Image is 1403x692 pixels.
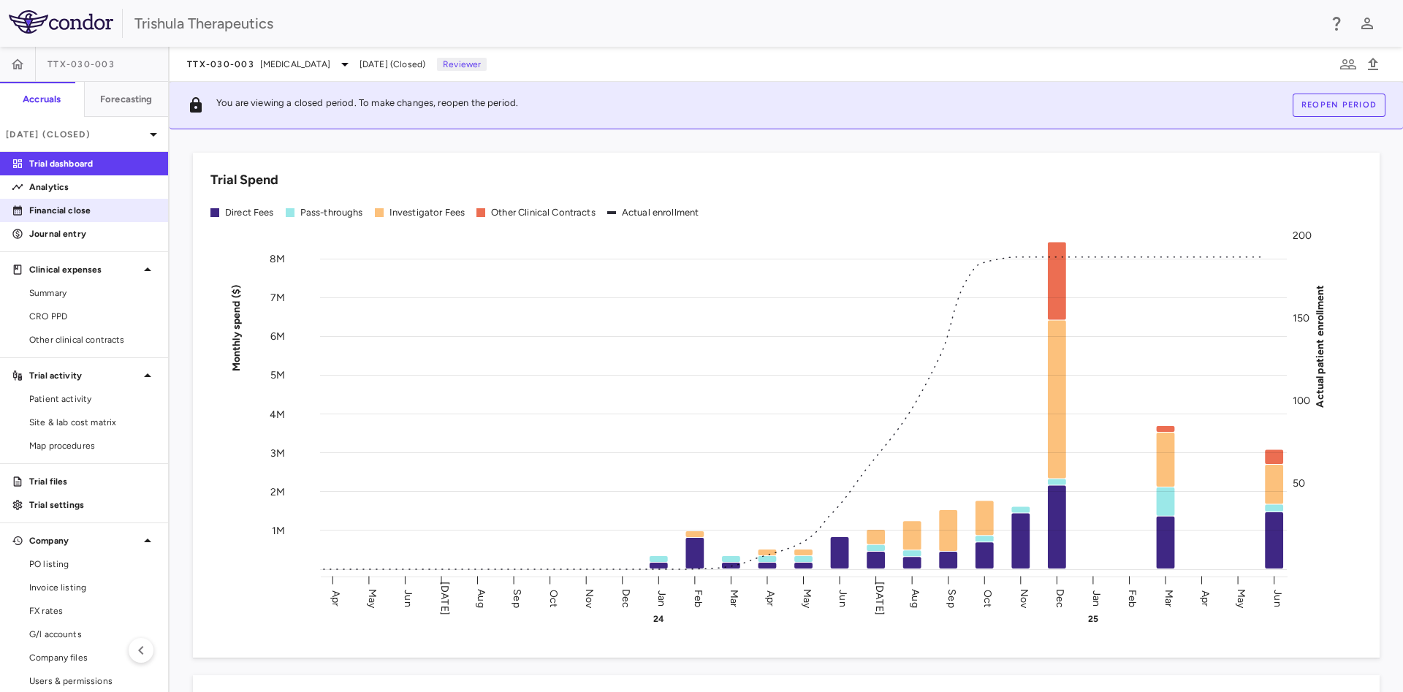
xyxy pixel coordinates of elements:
[23,93,61,106] h6: Accruals
[491,206,596,219] div: Other Clinical Contracts
[29,416,156,429] span: Site & lab cost matrix
[475,589,487,607] text: Aug
[360,58,425,71] span: [DATE] (Closed)
[389,206,465,219] div: Investigator Fees
[270,485,285,498] tspan: 2M
[29,439,156,452] span: Map procedures
[29,581,156,594] span: Invoice listing
[29,310,156,323] span: CRO PPD
[366,588,379,608] text: May
[1314,284,1326,407] tspan: Actual patient enrollment
[29,558,156,571] span: PO listing
[29,651,156,664] span: Company files
[1293,229,1312,242] tspan: 200
[100,93,153,106] h6: Forecasting
[1293,477,1305,490] tspan: 50
[1199,590,1212,606] text: Apr
[1235,588,1247,608] text: May
[210,170,278,190] h6: Trial Spend
[29,369,139,382] p: Trial activity
[29,157,156,170] p: Trial dashboard
[134,12,1318,34] div: Trishula Therapeutics
[1018,588,1030,608] text: Nov
[622,206,699,219] div: Actual enrollment
[29,674,156,688] span: Users & permissions
[29,392,156,406] span: Patient activity
[270,330,285,343] tspan: 6M
[1293,312,1309,324] tspan: 150
[402,590,414,607] text: Jun
[270,253,285,265] tspan: 8M
[29,286,156,300] span: Summary
[270,369,285,381] tspan: 5M
[873,582,886,615] text: [DATE]
[728,589,740,607] text: Mar
[216,96,518,114] p: You are viewing a closed period. To make changes, reopen the period.
[29,263,139,276] p: Clinical expenses
[946,589,958,607] text: Sep
[1090,590,1103,606] text: Jan
[837,590,849,607] text: Jun
[1293,395,1310,407] tspan: 100
[981,589,994,607] text: Oct
[909,589,921,607] text: Aug
[692,589,704,607] text: Feb
[29,628,156,641] span: G/l accounts
[29,204,156,217] p: Financial close
[511,589,523,607] text: Sep
[29,227,156,240] p: Journal entry
[9,10,113,34] img: logo-full-BYUhSk78.svg
[801,588,813,608] text: May
[272,524,285,536] tspan: 1M
[1088,614,1098,624] text: 25
[29,498,156,512] p: Trial settings
[1163,589,1175,607] text: Mar
[29,333,156,346] span: Other clinical contracts
[270,446,285,459] tspan: 3M
[270,408,285,420] tspan: 4M
[1293,94,1385,117] button: Reopen period
[29,475,156,488] p: Trial files
[764,590,777,606] text: Apr
[29,180,156,194] p: Analytics
[437,58,487,71] p: Reviewer
[653,614,664,624] text: 24
[1271,590,1284,607] text: Jun
[438,582,451,615] text: [DATE]
[225,206,274,219] div: Direct Fees
[583,588,596,608] text: Nov
[330,590,342,606] text: Apr
[260,58,330,71] span: [MEDICAL_DATA]
[29,534,139,547] p: Company
[187,58,254,70] span: TTX-030-003
[270,292,285,304] tspan: 7M
[230,284,243,371] tspan: Monthly spend ($)
[29,604,156,617] span: FX rates
[47,58,115,70] span: TTX-030-003
[655,590,668,606] text: Jan
[547,589,560,607] text: Oct
[6,128,145,141] p: [DATE] (Closed)
[1126,589,1138,607] text: Feb
[300,206,363,219] div: Pass-throughs
[620,588,632,607] text: Dec
[1054,588,1066,607] text: Dec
